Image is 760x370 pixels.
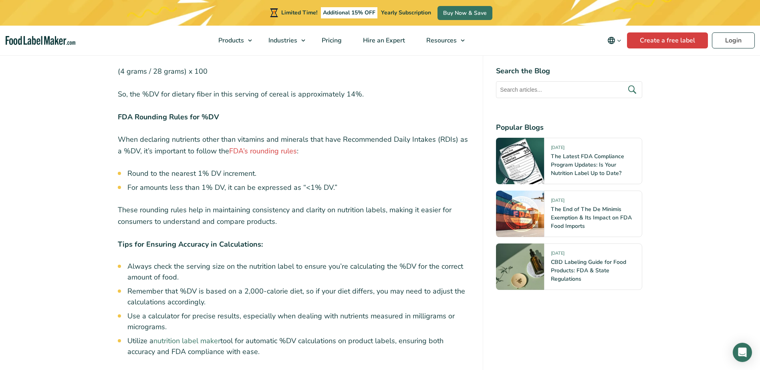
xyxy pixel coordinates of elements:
li: Always check the serving size on the nutrition label to ensure you’re calculating the %DV for the... [127,261,470,283]
a: Hire an Expert [353,26,414,55]
a: Buy Now & Save [437,6,492,20]
button: Change language [602,32,627,48]
p: (4 grams / 28 grams) x 100 [118,66,470,77]
strong: Tips for Ensuring Accuracy in Calculations: [118,239,263,249]
a: Products [208,26,256,55]
a: Industries [258,26,309,55]
span: [DATE] [551,145,564,154]
a: The Latest FDA Compliance Program Updates: Is Your Nutrition Label Up to Date? [551,153,624,177]
a: Food Label Maker homepage [6,36,75,45]
a: The End of The De Minimis Exemption & Its Impact on FDA Food Imports [551,205,632,230]
a: CBD Labeling Guide for Food Products: FDA & State Regulations [551,258,626,283]
span: Resources [424,36,458,45]
a: Login [712,32,755,48]
span: Industries [266,36,298,45]
h4: Popular Blogs [496,122,642,133]
span: Pricing [319,36,343,45]
li: Utilize a tool for automatic %DV calculations on product labels, ensuring both accuracy and FDA c... [127,336,470,357]
li: Remember that %DV is based on a 2,000-calorie diet, so if your diet differs, you may need to adju... [127,286,470,308]
a: nutrition label maker [153,336,220,346]
span: Hire an Expert [361,36,406,45]
p: When declaring nutrients other than vitamins and minerals that have Recommended Daily Intakes (RD... [118,134,470,157]
a: FDA’s rounding rules [229,146,297,156]
span: [DATE] [551,250,564,259]
strong: FDA Rounding Rules for %DV [118,112,219,122]
a: Create a free label [627,32,708,48]
span: Limited Time! [281,9,317,16]
span: Products [216,36,245,45]
p: So, the %DV for dietary fiber in this serving of cereal is approximately 14%. [118,88,470,100]
span: [DATE] [551,197,564,207]
p: These rounding rules help in maintaining consistency and clarity on nutrition labels, making it e... [118,204,470,227]
li: Round to the nearest 1% DV increment. [127,168,470,179]
a: Pricing [311,26,351,55]
input: Search articles... [496,81,642,98]
li: Use a calculator for precise results, especially when dealing with nutrients measured in milligra... [127,311,470,332]
span: Yearly Subscription [381,9,431,16]
li: For amounts less than 1% DV, it can be expressed as “<1% DV.” [127,182,470,193]
span: Additional 15% OFF [321,7,377,18]
div: Open Intercom Messenger [733,343,752,362]
a: Resources [416,26,469,55]
h4: Search the Blog [496,66,642,76]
